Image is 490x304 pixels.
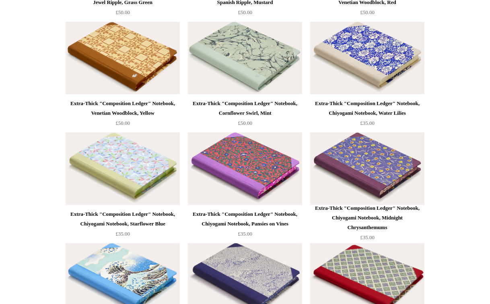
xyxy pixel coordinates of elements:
[66,99,180,132] a: Extra-Thick "Composition Ledger" Notebook, Venetian Woodblock, Yellow £50.00
[238,120,252,126] span: £50.00
[188,132,302,205] a: Extra-Thick "Composition Ledger" Notebook, Chiyogami Notebook, Pansies on Vines Extra-Thick "Comp...
[66,132,180,205] img: Extra-Thick "Composition Ledger" Notebook, Chiyogami Notebook, Starflower Blue
[238,9,252,15] span: £50.00
[188,22,302,94] img: Extra-Thick "Composition Ledger" Notebook, Cornflower Swirl, Mint
[68,99,178,118] div: Extra-Thick "Composition Ledger" Notebook, Venetian Woodblock, Yellow
[66,132,180,205] a: Extra-Thick "Composition Ledger" Notebook, Chiyogami Notebook, Starflower Blue Extra-Thick "Compo...
[66,209,180,242] a: Extra-Thick "Composition Ledger" Notebook, Chiyogami Notebook, Starflower Blue £35.00
[360,234,375,240] span: £35.00
[68,209,178,229] div: Extra-Thick "Composition Ledger" Notebook, Chiyogami Notebook, Starflower Blue
[115,9,130,15] span: £50.00
[190,209,300,229] div: Extra-Thick "Composition Ledger" Notebook, Chiyogami Notebook, Pansies on Vines
[312,99,422,118] div: Extra-Thick "Composition Ledger" Notebook, Chiyogami Notebook, Water Lilies
[188,209,302,242] a: Extra-Thick "Composition Ledger" Notebook, Chiyogami Notebook, Pansies on Vines £35.00
[188,99,302,132] a: Extra-Thick "Composition Ledger" Notebook, Cornflower Swirl, Mint £50.00
[360,9,375,15] span: £50.00
[238,231,252,237] span: £35.00
[360,120,375,126] span: £35.00
[310,203,424,242] a: Extra-Thick "Composition Ledger" Notebook, Chiyogami Notebook, Midnight Chrysanthemums £35.00
[188,22,302,94] a: Extra-Thick "Composition Ledger" Notebook, Cornflower Swirl, Mint Extra-Thick "Composition Ledger...
[312,203,422,232] div: Extra-Thick "Composition Ledger" Notebook, Chiyogami Notebook, Midnight Chrysanthemums
[310,22,424,94] img: Extra-Thick "Composition Ledger" Notebook, Chiyogami Notebook, Water Lilies
[310,132,424,205] img: Extra-Thick "Composition Ledger" Notebook, Chiyogami Notebook, Midnight Chrysanthemums
[66,22,180,94] a: Extra-Thick "Composition Ledger" Notebook, Venetian Woodblock, Yellow Extra-Thick "Composition Le...
[310,132,424,205] a: Extra-Thick "Composition Ledger" Notebook, Chiyogami Notebook, Midnight Chrysanthemums Extra-Thic...
[310,99,424,132] a: Extra-Thick "Composition Ledger" Notebook, Chiyogami Notebook, Water Lilies £35.00
[115,120,130,126] span: £50.00
[310,22,424,94] a: Extra-Thick "Composition Ledger" Notebook, Chiyogami Notebook, Water Lilies Extra-Thick "Composit...
[115,231,130,237] span: £35.00
[188,132,302,205] img: Extra-Thick "Composition Ledger" Notebook, Chiyogami Notebook, Pansies on Vines
[66,22,180,94] img: Extra-Thick "Composition Ledger" Notebook, Venetian Woodblock, Yellow
[190,99,300,118] div: Extra-Thick "Composition Ledger" Notebook, Cornflower Swirl, Mint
